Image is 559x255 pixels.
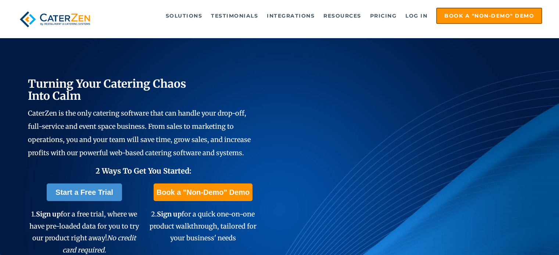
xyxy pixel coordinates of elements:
div: Navigation Menu [107,8,542,24]
a: Testimonials [207,8,262,23]
a: Resources [320,8,365,23]
a: Start a Free Trial [47,183,122,201]
span: Turning Your Catering Chaos Into Calm [28,77,186,103]
em: No credit card required. [62,234,136,254]
a: Book a "Non-Demo" Demo [436,8,542,24]
a: Book a "Non-Demo" Demo [154,183,252,201]
span: Sign up [157,210,182,218]
span: CaterZen is the only catering software that can handle your drop-off, full-service and event spac... [28,109,251,157]
a: Log in [402,8,431,23]
a: Solutions [162,8,206,23]
span: Sign up [36,210,61,218]
img: caterzen [17,8,93,31]
span: 2. for a quick one-on-one product walkthrough, tailored for your business' needs [150,210,257,242]
iframe: Help widget launcher [494,226,551,247]
span: 1. for a free trial, where we have pre-loaded data for you to try our product right away! [29,210,139,254]
span: 2 Ways To Get You Started: [96,166,191,175]
a: Pricing [366,8,401,23]
a: Integrations [263,8,318,23]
